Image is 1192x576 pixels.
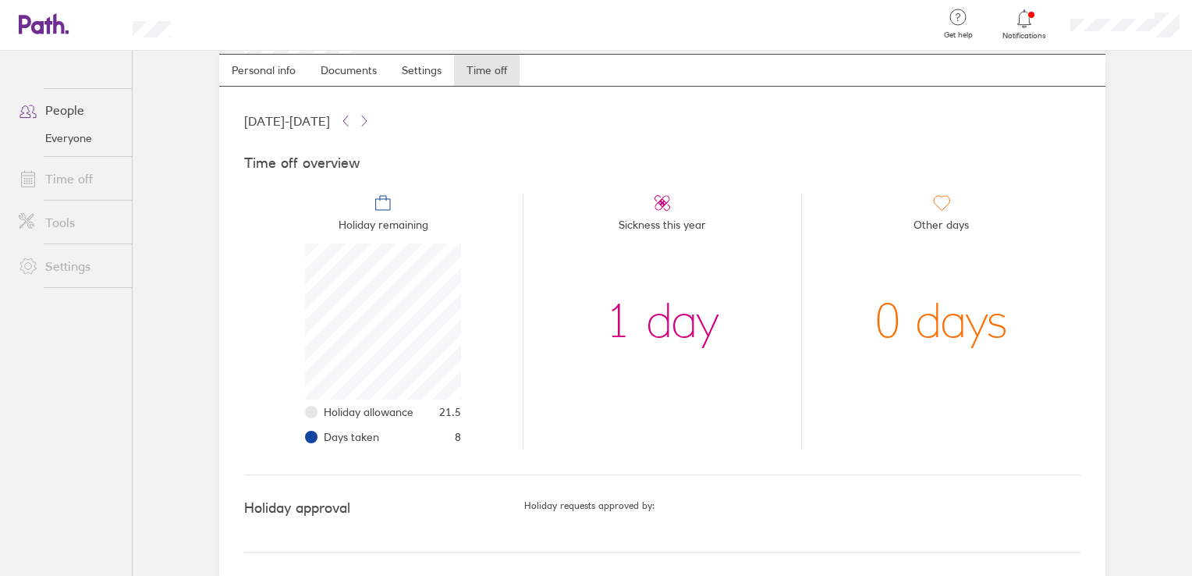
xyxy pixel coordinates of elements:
span: 21.5 [439,406,461,418]
span: Days taken [324,431,379,443]
a: Time off [454,55,520,86]
div: 1 day [605,244,719,400]
div: 0 days [874,244,1008,400]
a: Time off [6,163,132,194]
span: Get help [933,30,984,40]
span: [DATE] - [DATE] [244,114,330,128]
span: Other days [914,212,969,244]
a: Tools [6,207,132,238]
span: Holiday remaining [339,212,428,244]
span: Holiday allowance [324,406,413,418]
span: 8 [455,431,461,443]
a: Everyone [6,126,132,151]
a: Notifications [999,8,1050,41]
a: Documents [308,55,389,86]
span: Notifications [999,31,1050,41]
a: Settings [6,251,132,282]
h4: Holiday approval [244,500,524,517]
h5: Holiday requests approved by: [524,500,1080,511]
a: People [6,94,132,126]
span: Sickness this year [619,212,706,244]
a: Personal info [219,55,308,86]
h4: Time off overview [244,155,1080,172]
a: Settings [389,55,454,86]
